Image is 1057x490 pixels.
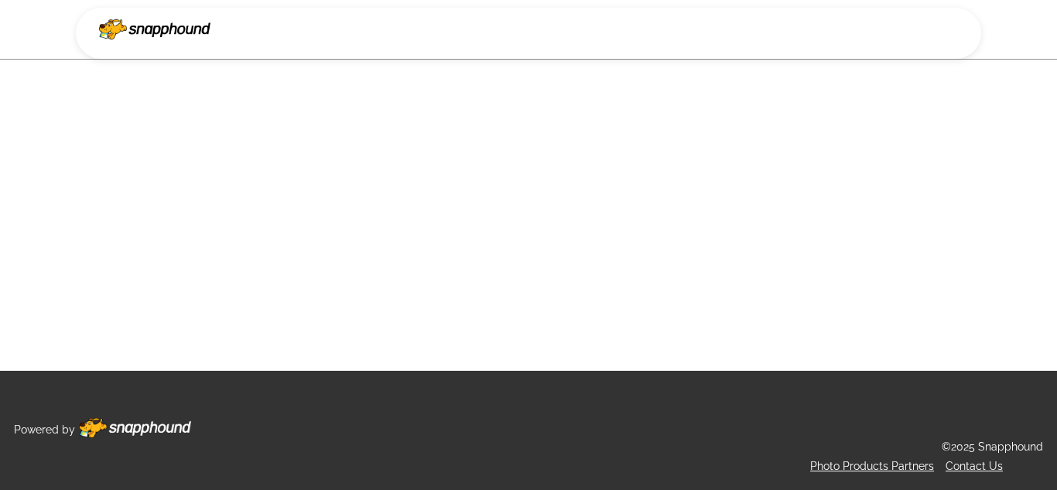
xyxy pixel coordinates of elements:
[810,460,934,472] a: Photo Products Partners
[99,19,210,39] img: Snapphound Logo
[79,418,191,438] img: Footer
[14,420,75,440] p: Powered by
[942,437,1043,457] p: ©2025 Snapphound
[946,460,1003,472] a: Contact Us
